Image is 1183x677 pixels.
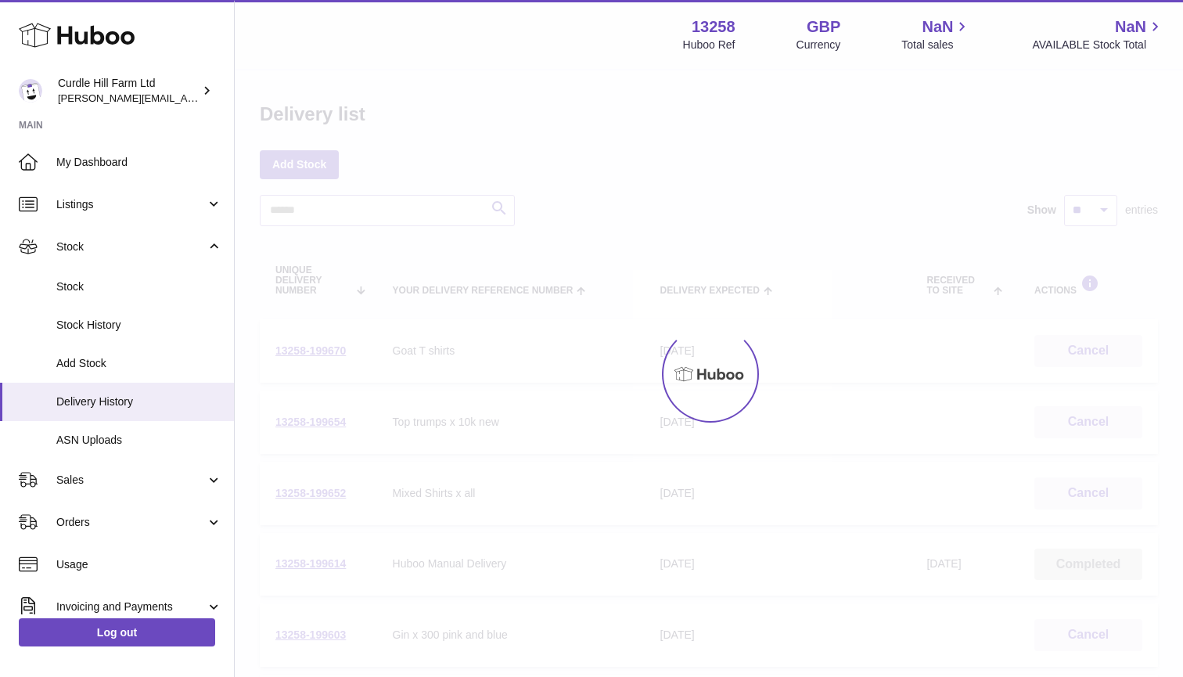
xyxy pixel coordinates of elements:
span: Stock History [56,318,222,333]
a: Log out [19,618,215,646]
div: Currency [796,38,841,52]
strong: 13258 [692,16,735,38]
span: Listings [56,197,206,212]
span: Usage [56,557,222,572]
div: Huboo Ref [683,38,735,52]
span: Stock [56,239,206,254]
span: Stock [56,279,222,294]
span: Delivery History [56,394,222,409]
span: Sales [56,473,206,488]
span: [PERSON_NAME][EMAIL_ADDRESS][DOMAIN_NAME] [58,92,314,104]
span: NaN [1115,16,1146,38]
strong: GBP [807,16,840,38]
a: NaN AVAILABLE Stock Total [1032,16,1164,52]
span: NaN [922,16,953,38]
span: Invoicing and Payments [56,600,206,614]
span: Total sales [901,38,971,52]
span: My Dashboard [56,155,222,170]
span: ASN Uploads [56,433,222,448]
span: AVAILABLE Stock Total [1032,38,1164,52]
img: miranda@diddlysquatfarmshop.com [19,79,42,103]
span: Orders [56,515,206,530]
div: Curdle Hill Farm Ltd [58,76,199,106]
a: NaN Total sales [901,16,971,52]
span: Add Stock [56,356,222,371]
